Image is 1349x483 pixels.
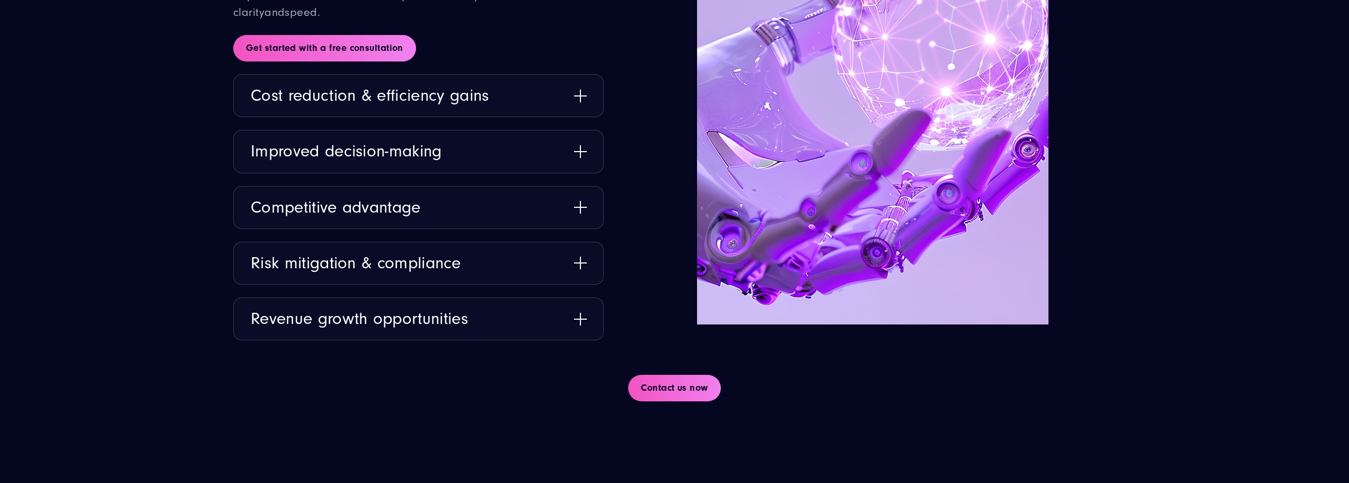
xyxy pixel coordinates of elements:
span: and [264,6,285,19]
button: Competitive advantage [234,187,603,229]
button: Cost reduction & efficiency gains [234,75,603,117]
span: clarity [233,6,264,19]
a: Get started with a free consultation [233,35,416,62]
span: speed [285,6,317,19]
a: Contact us now [628,375,720,401]
button: Risk mitigation & compliance [234,242,603,284]
span: . [318,6,320,19]
button: Improved decision-making [234,130,603,172]
button: Revenue growth opportunities [234,298,603,340]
